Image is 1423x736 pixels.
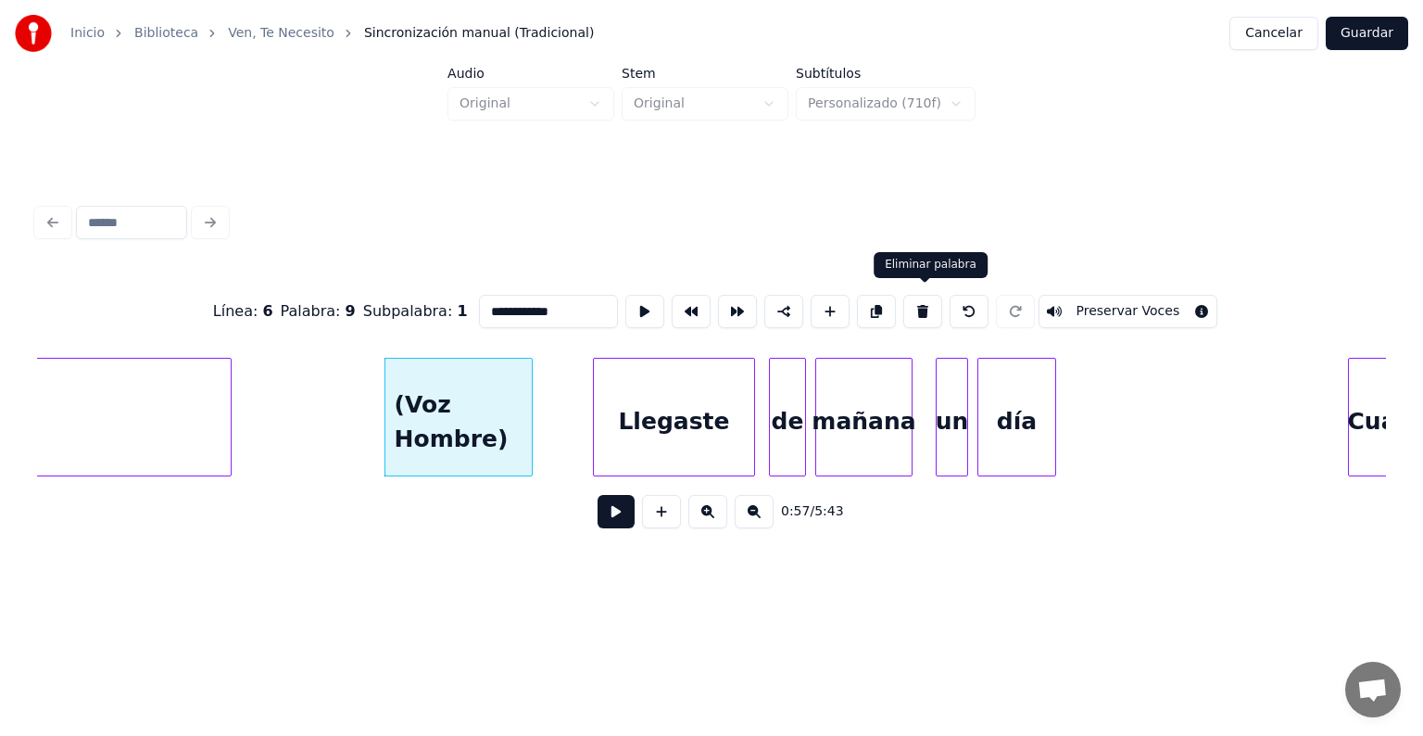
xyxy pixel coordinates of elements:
span: 0:57 [781,502,810,521]
span: 1 [457,302,467,320]
div: Línea : [213,300,273,323]
span: Sincronización manual (Tradicional) [364,24,594,43]
button: Cancelar [1229,17,1318,50]
div: Eliminar palabra [885,258,976,273]
label: Audio [447,67,614,80]
a: Ven, Te Necesito [228,24,334,43]
div: Chat abierto [1345,662,1401,717]
span: 6 [262,302,272,320]
a: Inicio [70,24,105,43]
a: Biblioteca [134,24,198,43]
nav: breadcrumb [70,24,594,43]
span: 5:43 [814,502,843,521]
span: 9 [346,302,356,320]
label: Stem [622,67,788,80]
img: youka [15,15,52,52]
label: Subtítulos [796,67,976,80]
button: Toggle [1039,295,1218,328]
button: Guardar [1326,17,1408,50]
div: / [781,502,825,521]
div: Subpalabra : [363,300,468,323]
div: Palabra : [281,300,356,323]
